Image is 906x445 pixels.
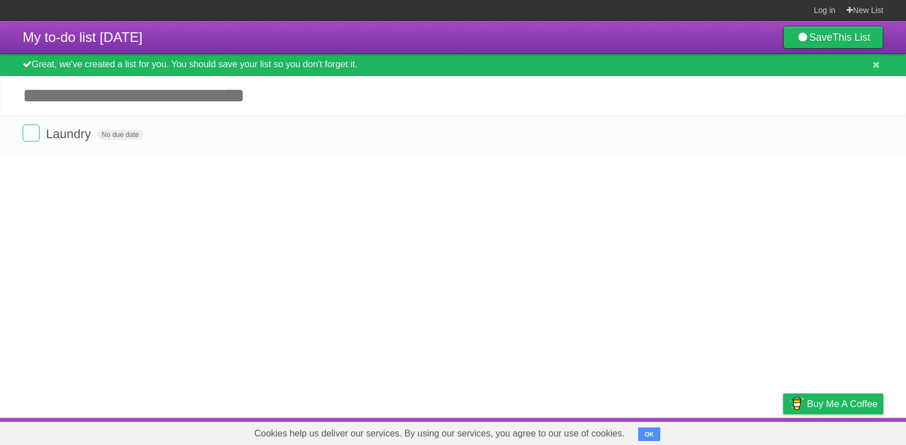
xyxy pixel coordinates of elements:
span: Buy me a coffee [807,394,878,414]
a: Suggest a feature [812,421,883,442]
span: Cookies help us deliver our services. By using our services, you agree to our use of cookies. [243,422,636,445]
b: This List [832,32,870,43]
a: Developers [670,421,716,442]
span: My to-do list [DATE] [23,29,143,45]
button: OK [638,427,660,441]
span: Laundry [46,127,94,141]
img: Buy me a coffee [789,394,804,413]
a: Terms [730,421,755,442]
a: About [633,421,656,442]
label: Done [23,125,40,142]
a: SaveThis List [783,26,883,49]
a: Privacy [768,421,798,442]
a: Buy me a coffee [783,393,883,414]
span: No due date [97,130,143,140]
